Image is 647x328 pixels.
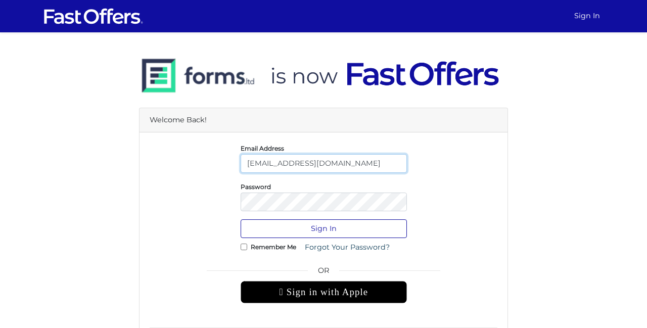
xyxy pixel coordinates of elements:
div: Welcome Back! [140,108,507,132]
a: Forgot Your Password? [298,238,396,257]
input: E-Mail [241,154,407,173]
a: Sign In [570,6,604,26]
span: OR [241,265,407,281]
div: Sign in with Apple [241,281,407,303]
label: Remember Me [251,246,296,248]
button: Sign In [241,219,407,238]
label: Password [241,185,271,188]
label: Email Address [241,147,284,150]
